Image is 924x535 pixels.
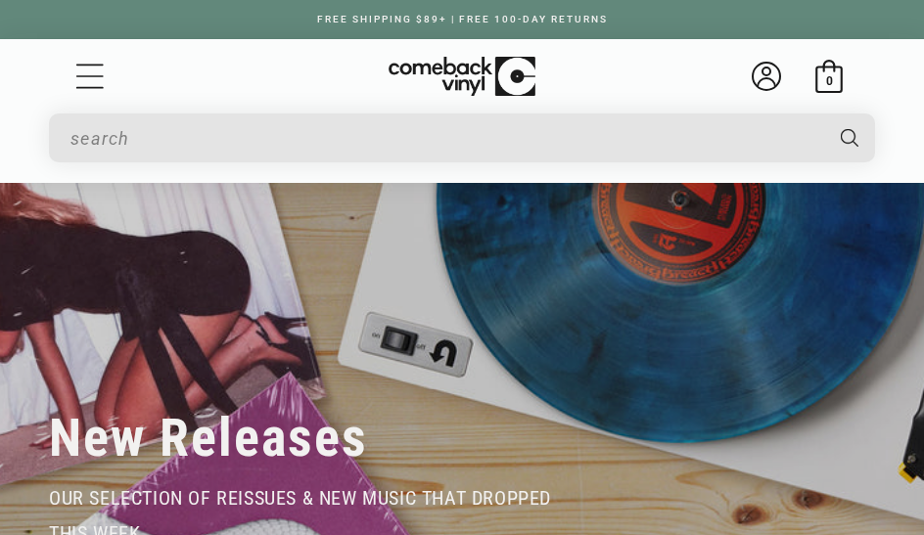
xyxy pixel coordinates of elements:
[73,60,107,93] summary: Menu
[49,113,875,162] div: Search
[49,406,368,470] h2: New Releases
[822,113,877,162] button: Search
[826,73,833,88] span: 0
[389,57,535,97] img: ComebackVinyl.com
[70,118,820,158] input: search
[298,14,627,24] a: FREE SHIPPING $89+ | FREE 100-DAY RETURNS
